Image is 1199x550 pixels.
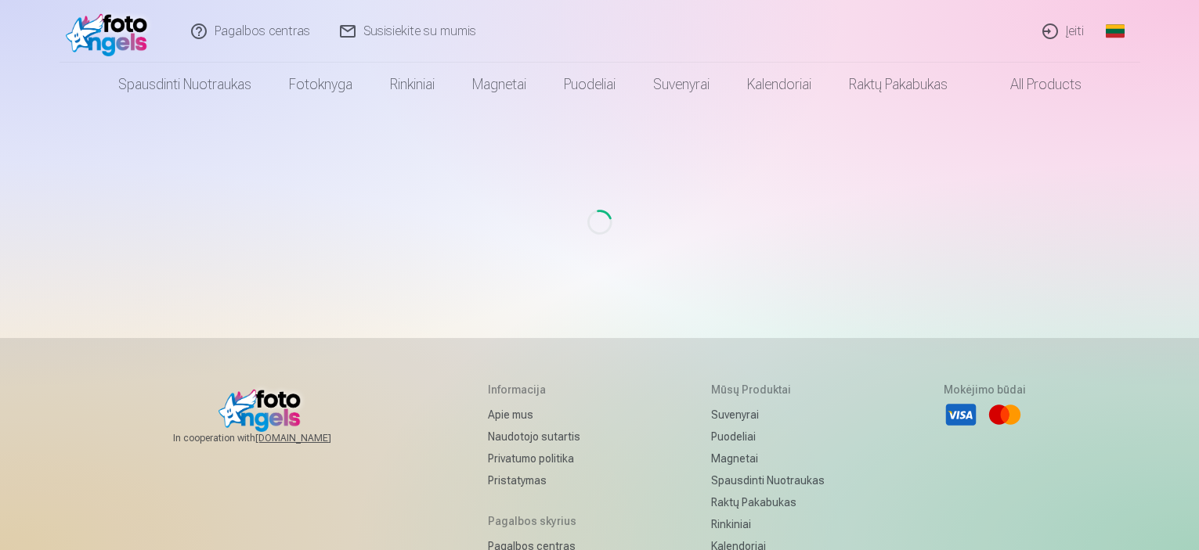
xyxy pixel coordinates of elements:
[488,426,592,448] a: Naudotojo sutartis
[634,63,728,106] a: Suvenyrai
[711,404,825,426] a: Suvenyrai
[173,432,369,444] span: In cooperation with
[488,404,592,426] a: Apie mus
[711,426,825,448] a: Puodeliai
[728,63,830,106] a: Kalendoriai
[830,63,966,106] a: Raktų pakabukas
[488,448,592,469] a: Privatumo politika
[488,469,592,491] a: Pristatymas
[711,469,825,491] a: Spausdinti nuotraukas
[944,397,978,432] li: Visa
[270,63,371,106] a: Fotoknyga
[371,63,453,106] a: Rinkiniai
[711,448,825,469] a: Magnetai
[711,382,825,397] h5: Mūsų produktai
[255,432,369,444] a: [DOMAIN_NAME]
[711,491,825,513] a: Raktų pakabukas
[545,63,634,106] a: Puodeliai
[944,382,1026,397] h5: Mokėjimo būdai
[453,63,545,106] a: Magnetai
[99,63,270,106] a: Spausdinti nuotraukas
[711,513,825,535] a: Rinkiniai
[966,63,1100,106] a: All products
[988,397,1022,432] li: Mastercard
[488,513,592,529] h5: Pagalbos skyrius
[488,382,592,397] h5: Informacija
[66,6,156,56] img: /fa2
